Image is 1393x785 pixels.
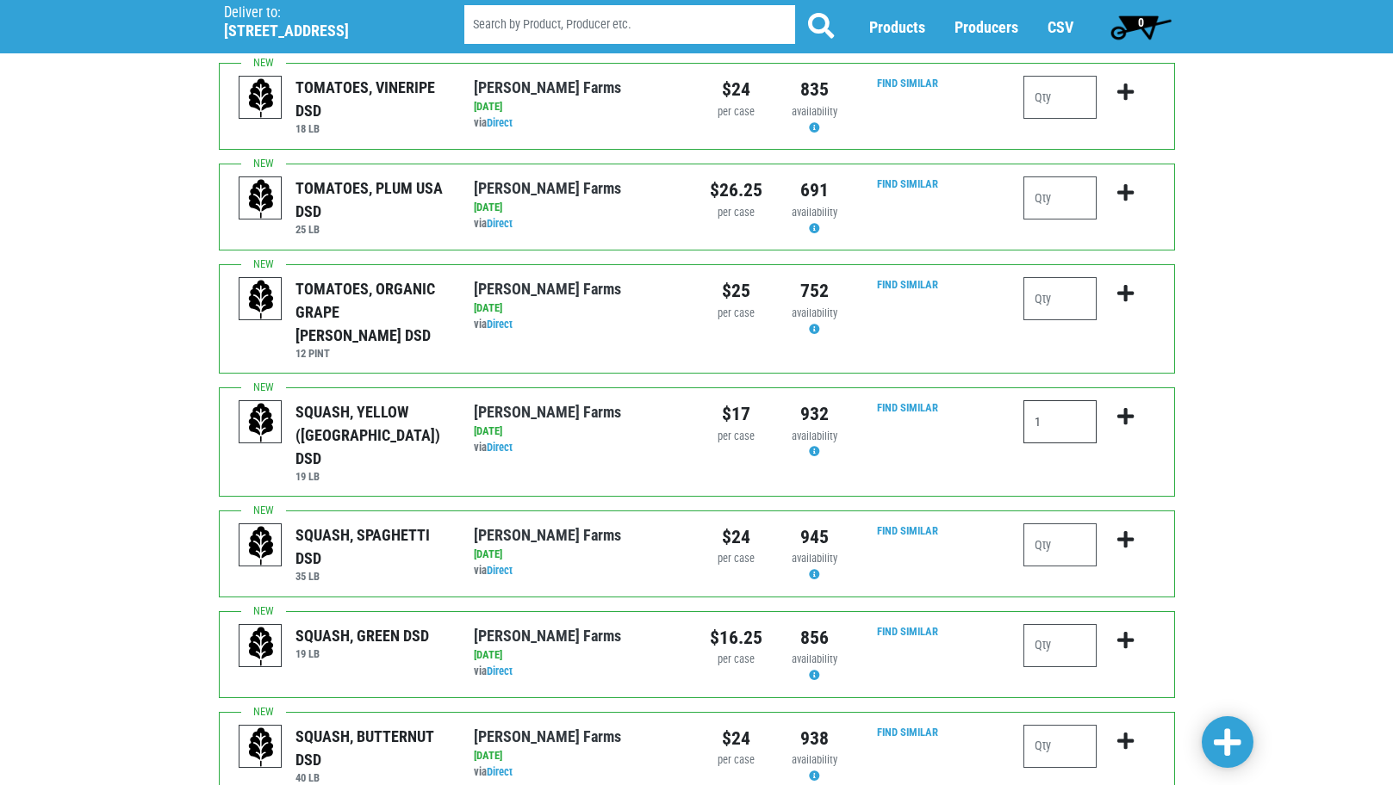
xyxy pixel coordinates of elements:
a: [PERSON_NAME] Farms [474,526,621,544]
a: Find Similar [877,524,938,537]
div: per case [710,104,762,121]
img: placeholder-variety-43d6402dacf2d531de610a020419775a.svg [239,77,283,120]
div: per case [710,652,762,668]
h6: 12 PINT [295,347,448,360]
input: Qty [1023,523,1097,566]
div: 856 [788,624,841,652]
span: availability [792,652,837,665]
div: TOMATOES, PLUM USA DSD [295,176,448,223]
div: via [474,664,683,680]
div: 835 [788,76,841,103]
img: placeholder-variety-43d6402dacf2d531de610a020419775a.svg [239,278,283,321]
img: placeholder-variety-43d6402dacf2d531de610a020419775a.svg [239,625,283,668]
div: via [474,216,683,232]
a: [PERSON_NAME] Farms [474,280,621,298]
a: Products [869,18,925,36]
input: Qty [1023,624,1097,667]
a: Direct [487,318,513,331]
input: Qty [1023,277,1097,320]
a: Find Similar [877,625,938,638]
a: [PERSON_NAME] Farms [474,179,621,197]
a: Direct [487,564,513,577]
a: [PERSON_NAME] Farms [474,727,621,745]
div: [DATE] [474,99,683,115]
span: availability [792,105,837,118]
h6: 19 LB [295,470,448,483]
input: Qty [1023,725,1097,768]
div: [DATE] [474,547,683,563]
div: $25 [710,277,762,305]
a: Producers [955,18,1018,36]
img: placeholder-variety-43d6402dacf2d531de610a020419775a.svg [239,401,283,444]
input: Qty [1023,400,1097,443]
img: placeholder-variety-43d6402dacf2d531de610a020419775a.svg [239,524,283,567]
div: [DATE] [474,200,683,216]
div: SQUASH, GREEN DSD [295,624,429,647]
input: Qty [1023,176,1097,219]
div: 938 [788,725,841,752]
div: per case [710,306,762,322]
div: [DATE] [474,300,683,317]
span: availability [792,552,837,565]
div: via [474,115,683,132]
div: 945 [788,523,841,551]
input: Search by Product, Producer etc. [464,5,795,44]
a: Direct [487,217,513,230]
a: Direct [487,765,513,778]
p: Deliver to: [224,4,420,22]
h6: 25 LB [295,223,448,236]
a: CSV [1048,18,1073,36]
a: Find Similar [877,177,938,190]
div: $26.25 [710,176,762,204]
input: Qty [1023,76,1097,119]
a: Direct [487,664,513,677]
h6: 40 LB [295,771,448,784]
h6: 35 LB [295,570,448,583]
span: availability [792,430,837,442]
a: Find Similar [877,401,938,414]
a: Find Similar [877,77,938,90]
a: 0 [1103,9,1179,44]
img: placeholder-variety-43d6402dacf2d531de610a020419775a.svg [239,177,283,220]
div: 691 [788,176,841,204]
div: $24 [710,76,762,103]
div: via [474,440,683,456]
div: SQUASH, SPAGHETTI DSD [295,523,448,570]
h5: [STREET_ADDRESS] [224,22,420,40]
h6: 19 LB [295,647,429,660]
div: $16.25 [710,624,762,652]
span: availability [792,306,837,319]
div: per case [710,205,762,221]
h6: 18 LB [295,122,448,135]
div: SQUASH, YELLOW ([GEOGRAPHIC_DATA]) DSD [295,400,448,470]
div: [DATE] [474,748,683,764]
a: Find Similar [877,726,938,739]
div: TOMATOES, ORGANIC GRAPE [PERSON_NAME] DSD [295,277,448,347]
div: per case [710,551,762,567]
div: 752 [788,277,841,305]
span: availability [792,206,837,219]
img: placeholder-variety-43d6402dacf2d531de610a020419775a.svg [239,726,283,769]
div: via [474,563,683,579]
div: via [474,317,683,333]
span: 0 [1138,15,1144,29]
div: $24 [710,725,762,752]
a: [PERSON_NAME] Farms [474,627,621,645]
div: $24 [710,523,762,551]
a: [PERSON_NAME] Farms [474,403,621,421]
a: Find Similar [877,278,938,291]
a: [PERSON_NAME] Farms [474,78,621,96]
div: TOMATOES, VINERIPE DSD [295,76,448,122]
div: SQUASH, BUTTERNUT DSD [295,725,448,771]
div: [DATE] [474,423,683,440]
span: availability [792,753,837,766]
a: Direct [487,441,513,454]
div: via [474,764,683,781]
div: 932 [788,400,841,428]
div: per case [710,429,762,445]
div: [DATE] [474,647,683,664]
div: per case [710,752,762,769]
div: $17 [710,400,762,428]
